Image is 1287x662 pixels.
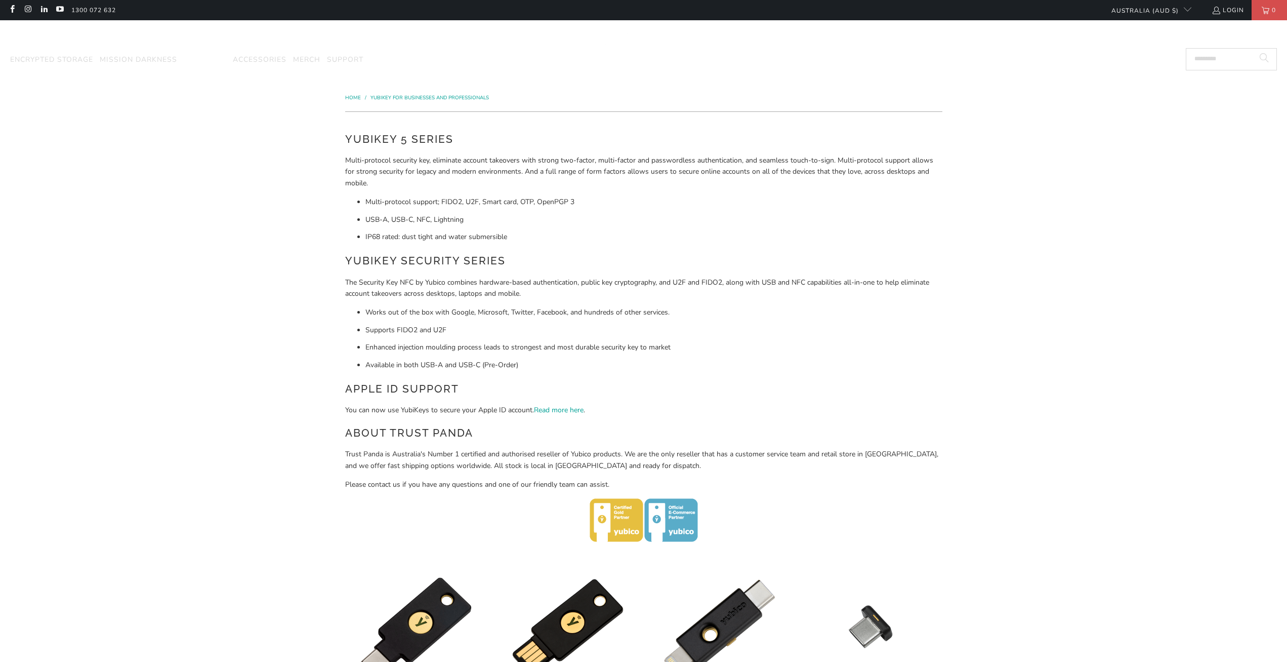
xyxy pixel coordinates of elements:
[184,55,216,64] span: YubiKey
[233,55,286,64] span: Accessories
[365,325,942,336] li: Supports FIDO2 and U2F
[345,94,361,101] span: Home
[1186,48,1277,70] input: Search...
[365,342,942,353] li: Enhanced injection moulding process leads to strongest and most durable security key to market
[345,155,942,189] p: Multi-protocol security key, eliminate account takeovers with strong two-factor, multi-factor and...
[327,48,363,72] a: Support
[71,5,116,16] a: 1300 072 632
[365,197,942,208] li: Multi-protocol support; FIDO2, U2F, Smart card, OTP, OpenPGP 3
[534,405,584,415] a: Read more here
[365,231,942,243] li: IP68 rated: dust tight and water submersible
[345,277,942,300] p: The Security Key NFC by Yubico combines hardware-based authentication, public key cryptography, a...
[10,48,93,72] a: Encrypted Storage
[1212,5,1244,16] a: Login
[345,131,942,147] h2: YubiKey 5 Series
[345,253,942,269] h2: YubiKey Security Series
[345,479,942,490] p: Please contact us if you have any questions and one of our friendly team can assist.
[100,48,177,72] a: Mission Darkness
[345,94,362,101] a: Home
[327,55,363,64] span: Support
[10,55,93,64] span: Encrypted Storage
[345,381,942,397] h2: Apple ID Support
[10,48,363,72] nav: Translation missing: en.navigation.header.main_nav
[365,94,366,101] span: /
[365,360,942,371] li: Available in both USB-A and USB-C (Pre-Order)
[293,48,320,72] a: Merch
[370,94,489,101] a: YubiKey for Businesses and Professionals
[184,48,226,72] summary: YubiKey
[293,55,320,64] span: Merch
[345,425,942,441] h2: About Trust Panda
[39,6,48,14] a: Trust Panda Australia on LinkedIn
[592,25,695,46] img: Trust Panda Australia
[345,449,942,472] p: Trust Panda is Australia's Number 1 certified and authorised reseller of Yubico products. We are ...
[23,6,32,14] a: Trust Panda Australia on Instagram
[55,6,64,14] a: Trust Panda Australia on YouTube
[365,307,942,318] li: Works out of the box with Google, Microsoft, Twitter, Facebook, and hundreds of other services.
[233,48,286,72] a: Accessories
[100,55,177,64] span: Mission Darkness
[1252,48,1277,70] button: Search
[8,6,16,14] a: Trust Panda Australia on Facebook
[345,405,942,416] p: You can now use YubiKeys to secure your Apple ID account. .
[365,214,942,225] li: USB-A, USB-C, NFC, Lightning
